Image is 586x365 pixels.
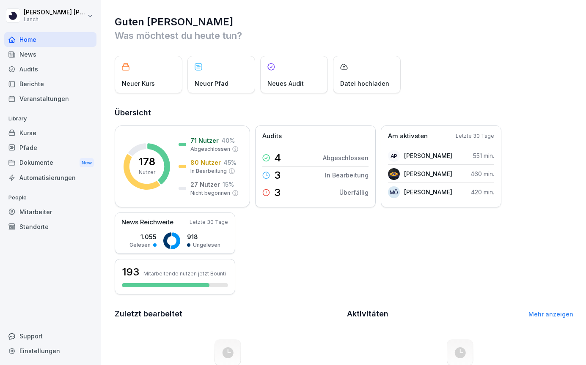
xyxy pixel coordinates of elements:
a: Mitarbeiter [4,204,96,219]
p: 80 Nutzer [190,158,221,167]
p: 45 % [223,158,237,167]
p: 3 [274,170,281,180]
p: Gelesen [129,241,151,249]
p: Neuer Kurs [122,79,155,88]
a: Veranstaltungen [4,91,96,106]
p: 551 min. [473,151,494,160]
p: 420 min. [471,188,494,196]
p: News Reichweite [121,218,173,227]
a: Berichte [4,76,96,91]
div: Support [4,329,96,343]
p: Nicht begonnen [190,189,230,197]
p: [PERSON_NAME] [PERSON_NAME] [24,9,85,16]
p: Neues Audit [267,79,304,88]
h1: Guten [PERSON_NAME] [115,15,573,29]
h2: Aktivitäten [347,308,388,320]
a: Mehr anzeigen [528,311,573,318]
p: Neuer Pfad [195,79,228,88]
p: Nutzer [139,169,155,176]
a: Automatisierungen [4,170,96,185]
p: Letzte 30 Tage [456,132,494,140]
p: Audits [262,131,282,141]
p: 40 % [221,136,235,145]
p: 4 [274,153,281,163]
p: [PERSON_NAME] [404,169,452,178]
h2: Zuletzt bearbeitet [115,308,341,320]
h3: 193 [122,265,139,279]
h2: Übersicht [115,107,573,119]
p: 460 min. [470,169,494,178]
p: 15 % [223,180,234,189]
a: Audits [4,62,96,76]
p: 1.055 [129,232,157,241]
p: 71 Nutzer [190,136,219,145]
p: Letzte 30 Tage [190,218,228,226]
p: In Bearbeitung [190,167,227,175]
p: Library [4,112,96,125]
a: News [4,47,96,62]
a: Kurse [4,125,96,140]
p: 178 [139,157,155,167]
p: Ungelesen [193,241,220,249]
p: People [4,191,96,204]
p: Was möchtest du heute tun? [115,29,573,42]
a: Home [4,32,96,47]
div: MÖ [388,186,400,198]
a: Pfade [4,140,96,155]
div: Dokumente [4,155,96,171]
p: In Bearbeitung [325,171,369,180]
p: Datei hochladen [340,79,389,88]
p: Abgeschlossen [190,145,230,153]
p: 3 [274,188,281,198]
a: Einstellungen [4,343,96,358]
p: Überfällig [339,188,369,197]
div: New [80,158,94,168]
p: [PERSON_NAME] [404,188,452,196]
p: 27 Nutzer [190,180,220,189]
p: Am aktivsten [388,131,428,141]
p: 918 [187,232,220,241]
a: Standorte [4,219,96,234]
p: Lanch [24,16,85,22]
img: g4w5x5mlkjus3ukx1xap2hc0.png [388,168,400,180]
p: [PERSON_NAME] [404,151,452,160]
a: DokumenteNew [4,155,96,171]
p: Abgeschlossen [323,153,369,162]
p: Mitarbeitende nutzen jetzt Bounti [143,270,226,277]
div: AP [388,150,400,162]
